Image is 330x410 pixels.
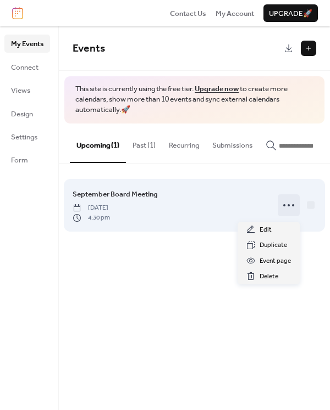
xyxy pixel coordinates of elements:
span: Duplicate [260,240,287,251]
a: Design [4,105,50,122]
button: Recurring [162,123,206,162]
button: Past (1) [126,123,162,162]
button: Upgrade🚀 [263,4,318,22]
span: September Board Meeting [73,189,158,200]
a: Views [4,81,50,99]
span: Event page [260,256,291,267]
span: Form [11,155,28,166]
a: Form [4,151,50,169]
a: My Account [216,8,254,19]
span: Delete [260,271,278,282]
a: My Events [4,35,50,52]
a: Connect [4,58,50,76]
span: My Events [11,38,43,49]
a: Contact Us [170,8,206,19]
span: Connect [11,62,38,73]
span: Edit [260,224,272,235]
span: Design [11,109,33,120]
button: Upcoming (1) [70,123,126,163]
button: Submissions [206,123,259,162]
span: Views [11,85,30,96]
span: [DATE] [73,203,110,213]
span: Settings [11,132,37,143]
a: Settings [4,128,50,145]
span: Upgrade 🚀 [269,8,312,19]
img: logo [12,7,23,19]
a: Upgrade now [195,82,239,96]
span: This site is currently using the free tier. to create more calendars, show more than 10 events an... [75,84,313,115]
a: September Board Meeting [73,188,158,200]
span: Events [73,38,105,59]
span: 4:30 pm [73,213,110,223]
